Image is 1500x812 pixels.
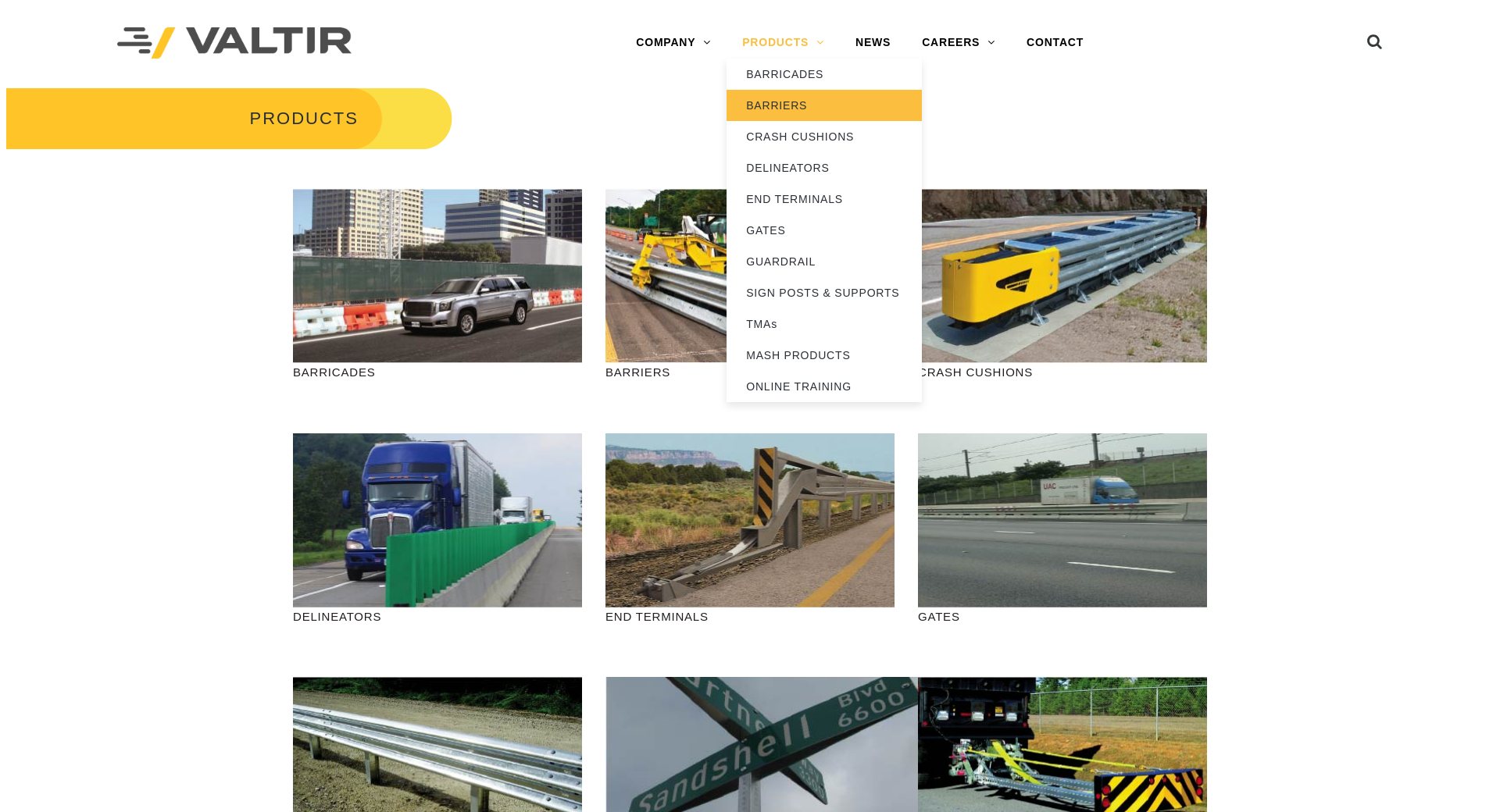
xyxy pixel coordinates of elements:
a: TMAs [727,308,922,340]
a: CRASH CUSHIONS [727,121,922,152]
img: Valtir [117,27,352,59]
a: COMPANY [620,27,727,59]
a: MASH PRODUCTS [727,340,922,371]
a: CONTACT [1011,27,1099,59]
a: BARRICADES [727,59,922,90]
a: DELINEATORS [727,152,922,183]
p: BARRIERS [605,363,895,381]
a: GATES [727,215,922,246]
p: DELINEATORS [293,607,582,625]
p: END TERMINALS [605,607,895,625]
a: PRODUCTS [727,27,840,59]
p: BARRICADES [293,363,582,381]
a: SIGN POSTS & SUPPORTS [727,277,922,308]
h3: PRODUCTS [6,86,452,151]
p: CRASH CUSHIONS [918,363,1207,381]
a: GUARDRAIL [727,246,922,277]
a: ONLINE TRAINING [727,371,922,402]
a: CAREERS [906,27,1011,59]
a: BARRIERS [727,90,922,121]
p: GATES [918,607,1207,625]
a: END TERMINALS [727,183,922,215]
a: NEWS [840,27,906,59]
